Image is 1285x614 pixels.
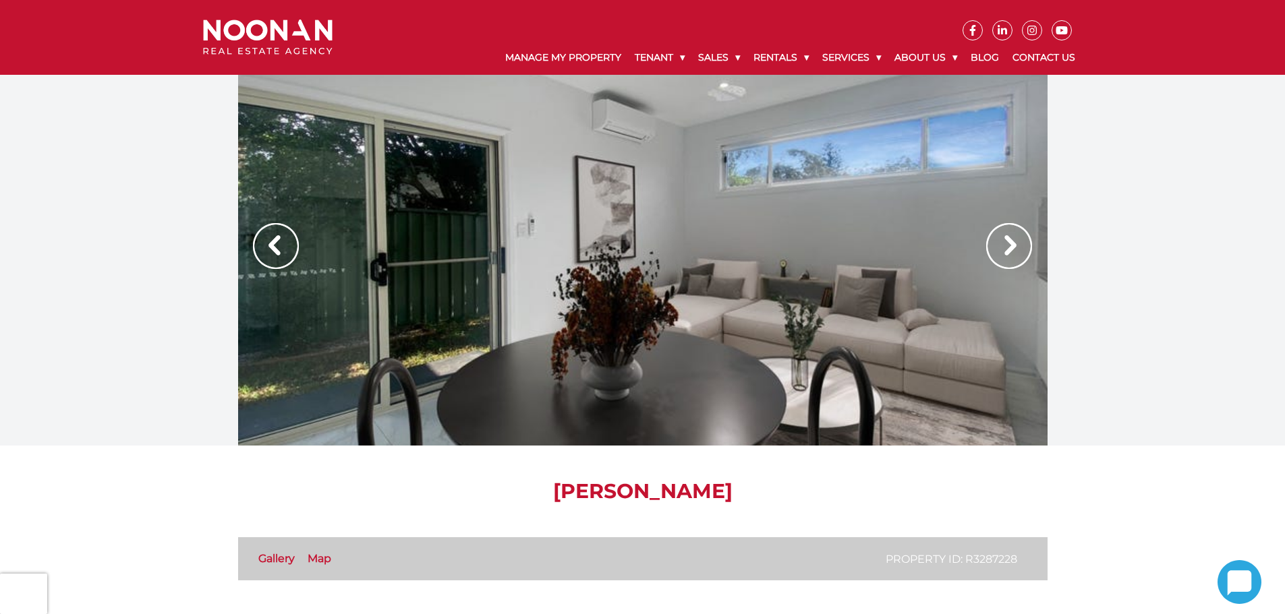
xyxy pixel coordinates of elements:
img: Arrow slider [986,223,1032,269]
a: Blog [964,40,1006,75]
img: Noonan Real Estate Agency [203,20,333,55]
a: Gallery [258,552,295,565]
a: Sales [691,40,747,75]
a: Contact Us [1006,40,1082,75]
a: Services [816,40,888,75]
img: Arrow slider [253,223,299,269]
a: Map [308,552,331,565]
a: Rentals [747,40,816,75]
p: Property ID: R3287228 [886,551,1017,567]
a: Manage My Property [498,40,628,75]
a: About Us [888,40,964,75]
a: Tenant [628,40,691,75]
h1: [PERSON_NAME] [238,479,1048,503]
